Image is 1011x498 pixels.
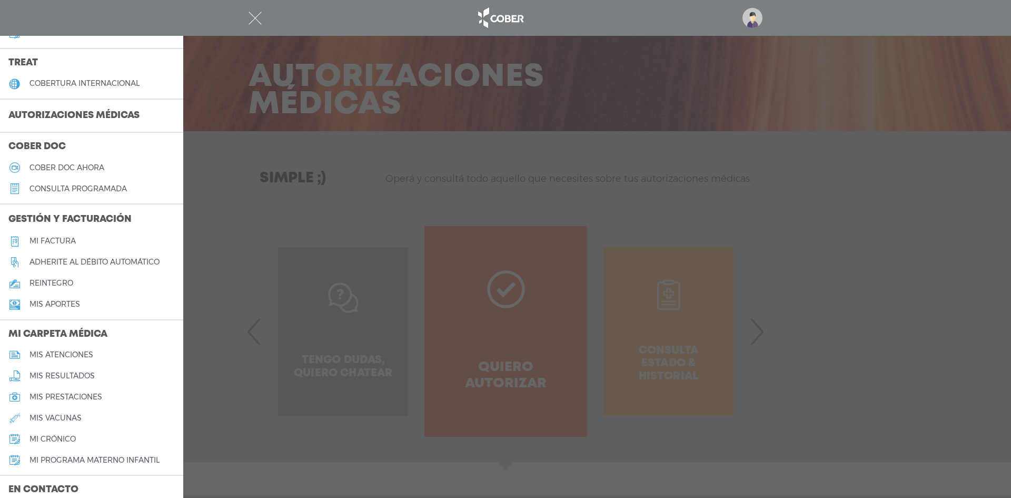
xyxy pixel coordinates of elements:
[249,12,262,25] img: Cober_menu-close-white.svg
[29,393,102,402] h5: mis prestaciones
[29,279,73,288] h5: reintegro
[29,258,160,267] h5: Adherite al débito automático
[29,237,76,246] h5: Mi factura
[29,414,82,423] h5: mis vacunas
[29,350,93,359] h5: mis atenciones
[29,184,127,193] h5: consulta programada
[29,435,76,444] h5: mi crónico
[29,456,160,465] h5: mi programa materno infantil
[29,79,140,88] h5: cobertura internacional
[29,372,95,380] h5: mis resultados
[472,5,528,31] img: logo_cober_home-white.png
[29,29,93,38] h5: Mi plan médico
[29,163,104,172] h5: Cober doc ahora
[29,300,80,309] h5: Mis aportes
[742,8,762,28] img: profile-placeholder.svg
